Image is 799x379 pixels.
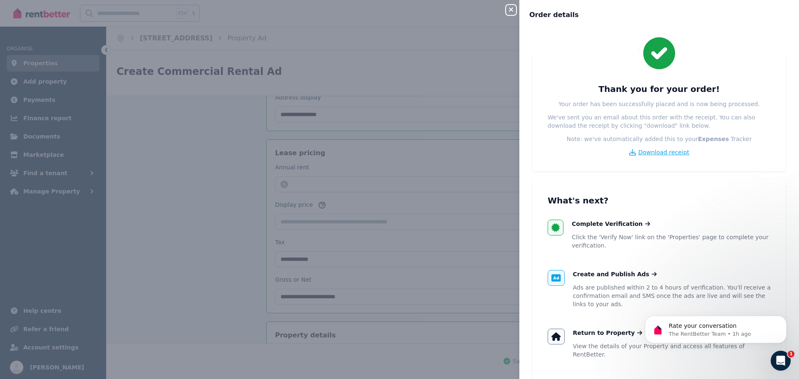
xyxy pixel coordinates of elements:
[573,342,771,359] p: View the details of your Property and access all features of RentBetter.
[572,220,650,228] a: Complete Verification
[573,270,657,278] a: Create and Publish Ads
[573,329,635,337] span: Return to Property
[529,10,579,20] span: Order details
[698,136,729,142] b: Expenses
[788,351,794,357] span: 1
[638,148,690,156] span: Download receipt
[771,351,791,371] iframe: Intercom live chat
[573,270,650,278] span: Create and Publish Ads
[548,195,771,206] h3: What's next?
[573,283,771,308] p: Ads are published within 2 to 4 hours of verification. You'll receive a confirmation email and SM...
[573,329,643,337] a: Return to Property
[572,233,771,250] p: Click the 'Verify Now' link on the 'Properties' page to complete your verification.
[572,220,643,228] span: Complete Verification
[633,298,799,357] iframe: Intercom notifications message
[558,100,760,108] p: Your order has been successfully placed and is now being processed.
[548,113,771,130] p: We've sent you an email about this order with the receipt. You can also download the receipt by c...
[567,135,752,143] p: Note: we've automatically added this to your Tracker
[598,83,720,95] h3: Thank you for your order!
